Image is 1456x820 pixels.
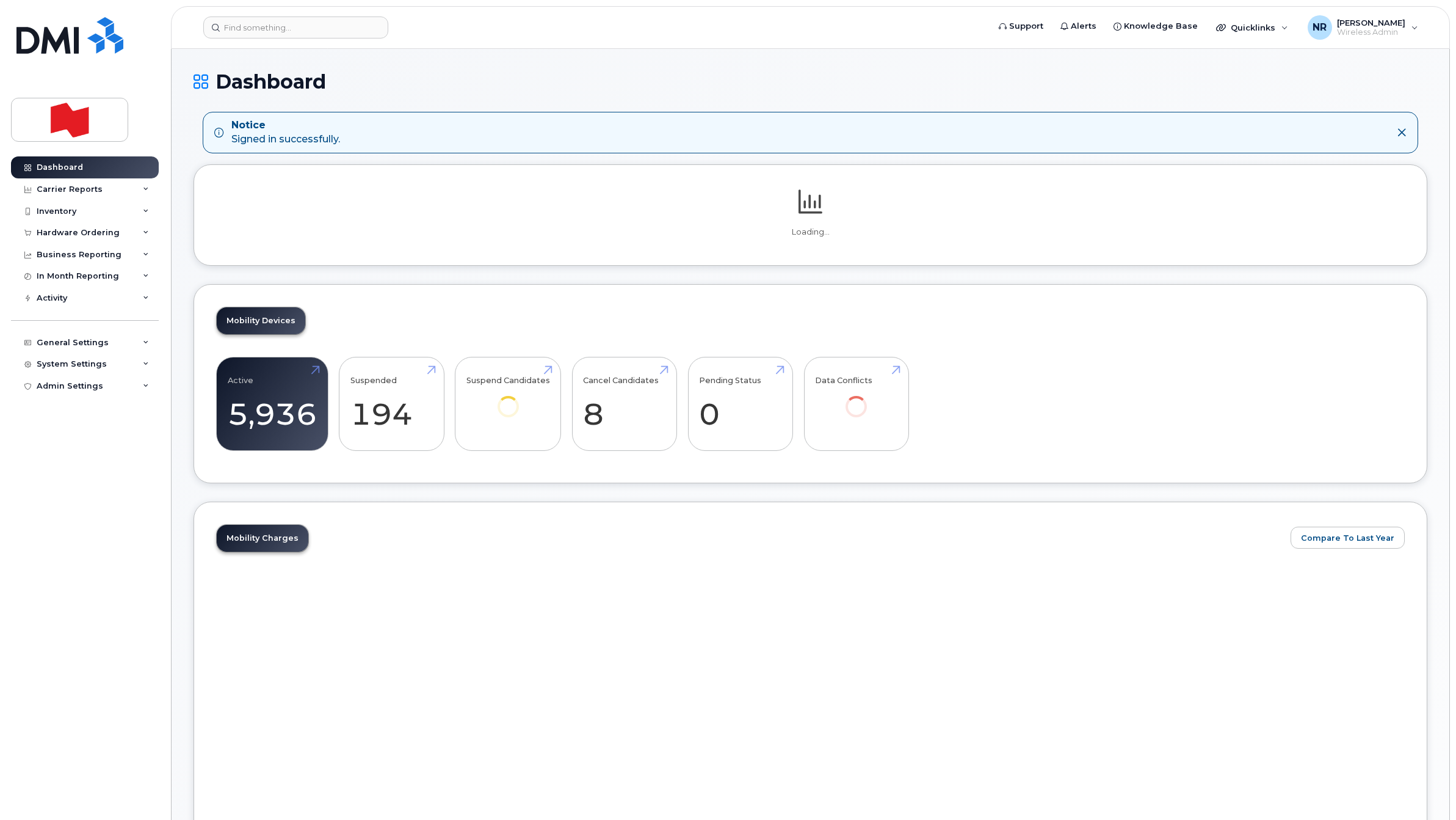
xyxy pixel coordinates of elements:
a: Active 5,936 [228,364,317,444]
a: Suspended 194 [350,364,433,444]
a: Cancel Candidates 8 [583,364,665,444]
a: Mobility Charges [217,525,308,552]
button: Compare To Last Year [1291,527,1405,549]
strong: Notice [231,119,340,133]
a: Suspend Candidates [466,364,550,434]
a: Pending Status 0 [699,364,781,444]
a: Data Conflicts [815,364,897,434]
div: Signed in successfully. [231,119,340,147]
h1: Dashboard [194,71,1427,92]
a: Mobility Devices [217,307,305,334]
span: Compare To Last Year [1301,532,1394,544]
p: Loading... [216,227,1405,238]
